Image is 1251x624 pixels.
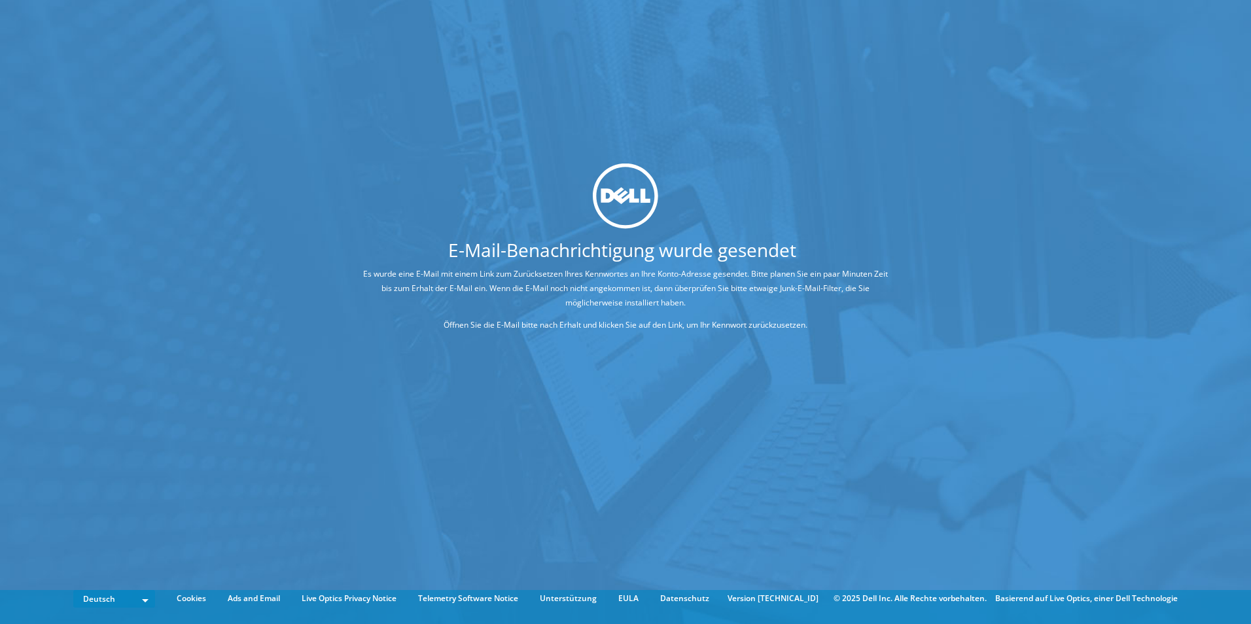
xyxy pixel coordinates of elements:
[167,591,216,606] a: Cookies
[292,591,406,606] a: Live Optics Privacy Notice
[362,267,889,310] p: Es wurde eine E-Mail mit einem Link zum Zurücksetzen Ihres Kennwortes an Ihre Konto-Adresse gesen...
[530,591,607,606] a: Unterstützung
[593,163,658,228] img: dell_svg_logo.svg
[608,591,648,606] a: EULA
[995,591,1178,606] li: Basierend auf Live Optics, einer Dell Technologie
[313,241,932,259] h1: E-Mail-Benachrichtigung wurde gesendet
[408,591,528,606] a: Telemetry Software Notice
[721,591,825,606] li: Version [TECHNICAL_ID]
[362,318,889,332] p: Öffnen Sie die E-Mail bitte nach Erhalt und klicken Sie auf den Link, um Ihr Kennwort zurückzuset...
[827,591,993,606] li: © 2025 Dell Inc. Alle Rechte vorbehalten.
[650,591,719,606] a: Datenschutz
[218,591,290,606] a: Ads and Email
